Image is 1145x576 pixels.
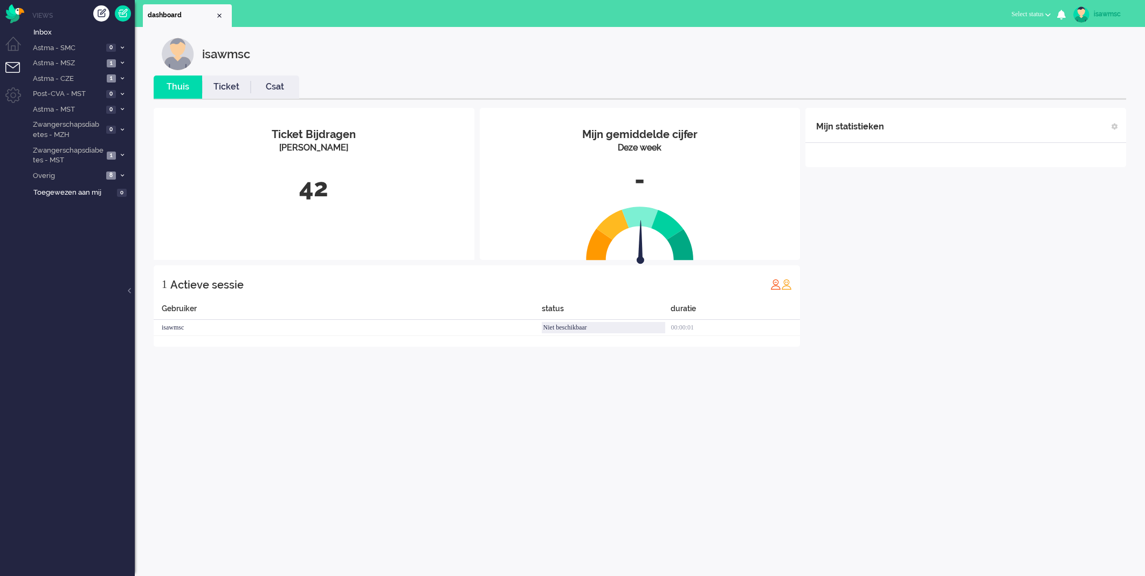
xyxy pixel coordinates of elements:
li: Dashboard menu [5,37,30,61]
span: 0 [106,106,116,114]
span: 8 [106,172,116,180]
span: 0 [106,90,116,98]
span: 1 [107,59,116,67]
span: Post-CVA - MST [31,89,103,99]
span: Zwangerschapsdiabetes - MST [31,146,104,166]
div: Mijn statistieken [816,116,884,138]
span: Overig [31,171,103,181]
div: 00:00:01 [671,320,800,336]
span: Inbox [33,28,135,38]
span: 0 [106,126,116,134]
a: Ticket [202,81,251,93]
span: Astma - MST [31,105,103,115]
div: status [542,303,671,320]
li: Thuis [154,76,202,99]
div: Niet beschikbaar [542,322,666,333]
div: Creëer ticket [93,5,109,22]
div: Actieve sessie [170,274,244,296]
span: 1 [107,152,116,160]
div: Gebruiker [154,303,542,320]
a: Toegewezen aan mij 0 [31,186,135,198]
a: Thuis [154,81,202,93]
li: Dashboard [143,4,232,27]
span: Astma - CZE [31,74,104,84]
div: duratie [671,303,800,320]
span: dashboard [148,11,215,20]
li: Select status [1005,3,1057,27]
span: Astma - SMC [31,43,103,53]
a: isawmsc [1071,6,1134,23]
div: isawmsc [1094,9,1134,19]
li: Views [32,11,135,20]
span: 1 [107,74,116,83]
div: Close tab [215,11,224,20]
img: arrow.svg [617,220,664,266]
li: Ticket [202,76,251,99]
div: Mijn gemiddelde cijfer [488,127,792,142]
span: 0 [106,44,116,52]
a: Omnidesk [5,7,24,15]
div: isawmsc [202,38,250,70]
li: Csat [251,76,299,99]
img: customer.svg [162,38,194,70]
a: Quick Ticket [115,5,131,22]
div: [PERSON_NAME] [162,142,466,154]
div: - [488,162,792,198]
img: profile_red.svg [770,279,781,290]
button: Select status [1005,6,1057,22]
span: 0 [117,189,127,197]
a: Csat [251,81,299,93]
div: isawmsc [154,320,542,336]
li: Admin menu [5,87,30,112]
span: Zwangerschapsdiabetes - MZH [31,120,103,140]
li: Tickets menu [5,62,30,86]
a: Inbox [31,26,135,38]
img: semi_circle.svg [586,206,694,260]
span: Toegewezen aan mij [33,188,114,198]
img: avatar [1073,6,1089,23]
div: Deze week [488,142,792,154]
div: Ticket Bijdragen [162,127,466,142]
span: Astma - MSZ [31,58,104,68]
div: 1 [162,273,167,295]
span: Select status [1011,10,1044,18]
img: profile_orange.svg [781,279,792,290]
img: flow_omnibird.svg [5,4,24,23]
div: 42 [162,170,466,206]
